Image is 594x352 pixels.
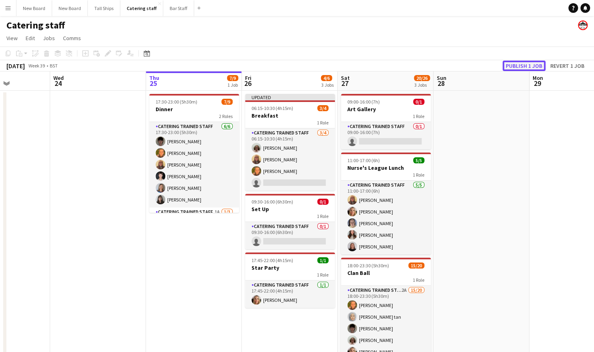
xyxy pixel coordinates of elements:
[317,257,328,263] span: 1/1
[413,172,424,178] span: 1 Role
[245,222,335,249] app-card-role: Catering trained staff0/109:30-16:00 (6h30m)
[317,120,328,126] span: 1 Role
[149,74,159,81] span: Thu
[245,74,251,81] span: Fri
[245,252,335,308] app-job-card: 17:45-22:00 (4h15m)1/1Star Party1 RoleCatering trained staff1/117:45-22:00 (4h15m)[PERSON_NAME]
[120,0,163,16] button: Catering staff
[340,79,350,88] span: 27
[52,79,64,88] span: 24
[60,33,84,43] a: Comms
[341,181,431,254] app-card-role: Catering trained staff5/511:00-17:00 (6h)[PERSON_NAME][PERSON_NAME][PERSON_NAME][PERSON_NAME][PER...
[244,79,251,88] span: 26
[6,35,18,42] span: View
[503,61,545,71] button: Publish 1 job
[26,35,35,42] span: Edit
[347,99,380,105] span: 09:00-16:00 (7h)
[245,112,335,119] h3: Breakfast
[341,269,431,277] h3: Clan Ball
[413,277,424,283] span: 1 Role
[245,264,335,271] h3: Star Party
[317,213,328,219] span: 1 Role
[341,106,431,113] h3: Art Gallery
[3,33,21,43] a: View
[437,74,446,81] span: Sun
[219,113,233,119] span: 2 Roles
[6,19,65,31] h1: Catering staff
[531,79,543,88] span: 29
[347,262,389,269] span: 18:00-23:30 (5h30m)
[341,122,431,149] app-card-role: Catering trained staff0/109:00-16:00 (7h)
[163,0,194,16] button: Bar Staff
[221,99,233,105] span: 7/9
[149,94,239,213] app-job-card: 17:30-23:00 (5h30m)7/9Dinner2 RolesCatering trained staff6/617:30-23:00 (5h30m)[PERSON_NAME][PERS...
[251,257,293,263] span: 17:45-22:00 (4h15m)
[413,99,424,105] span: 0/1
[321,75,332,81] span: 4/6
[53,74,64,81] span: Wed
[156,99,197,105] span: 17:30-23:00 (5h30m)
[245,281,335,308] app-card-role: Catering trained staff1/117:45-22:00 (4h15m)[PERSON_NAME]
[22,33,38,43] a: Edit
[50,63,58,69] div: BST
[408,262,424,269] span: 15/20
[227,75,238,81] span: 7/9
[413,113,424,119] span: 1 Role
[547,61,588,71] button: Revert 1 job
[149,106,239,113] h3: Dinner
[148,79,159,88] span: 25
[63,35,81,42] span: Comms
[6,62,25,70] div: [DATE]
[52,0,88,16] button: New Board
[317,272,328,278] span: 1 Role
[149,122,239,208] app-card-role: Catering trained staff6/617:30-23:00 (5h30m)[PERSON_NAME][PERSON_NAME][PERSON_NAME][PERSON_NAME][...
[227,82,238,88] div: 1 Job
[321,82,334,88] div: 3 Jobs
[413,157,424,163] span: 5/5
[341,94,431,149] app-job-card: 09:00-16:00 (7h)0/1Art Gallery1 RoleCatering trained staff0/109:00-16:00 (7h)
[341,153,431,254] app-job-card: 11:00-17:00 (6h)5/5Nurse's League Lunch1 RoleCatering trained staff5/511:00-17:00 (6h)[PERSON_NAM...
[317,105,328,111] span: 3/4
[251,199,293,205] span: 09:30-16:00 (6h30m)
[251,105,293,111] span: 06:15-10:30 (4h15m)
[414,82,430,88] div: 3 Jobs
[533,74,543,81] span: Mon
[16,0,52,16] button: New Board
[149,208,239,258] app-card-role: Catering trained staff1A1/3
[578,20,588,30] app-user-avatar: Beach Ballroom
[414,75,430,81] span: 20/26
[347,157,380,163] span: 11:00-17:00 (6h)
[88,0,120,16] button: Tall Ships
[245,206,335,213] h3: Set Up
[40,33,58,43] a: Jobs
[26,63,47,69] span: Week 39
[245,94,335,191] app-job-card: Updated06:15-10:30 (4h15m)3/4Breakfast1 RoleCatering trained staff3/406:15-10:30 (4h15m)[PERSON_N...
[245,194,335,249] app-job-card: 09:30-16:00 (6h30m)0/1Set Up1 RoleCatering trained staff0/109:30-16:00 (6h30m)
[245,128,335,191] app-card-role: Catering trained staff3/406:15-10:30 (4h15m)[PERSON_NAME][PERSON_NAME][PERSON_NAME]
[436,79,446,88] span: 28
[341,164,431,171] h3: Nurse's League Lunch
[341,74,350,81] span: Sat
[317,199,328,205] span: 0/1
[245,94,335,100] div: Updated
[43,35,55,42] span: Jobs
